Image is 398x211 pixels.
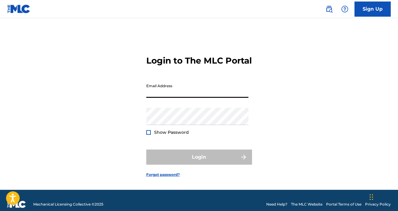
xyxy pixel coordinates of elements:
a: Privacy Policy [365,202,391,207]
img: search [325,5,333,13]
img: help [341,5,348,13]
a: Portal Terms of Use [326,202,361,207]
iframe: Chat Widget [368,182,398,211]
div: Drag [370,188,373,206]
img: MLC Logo [7,5,31,13]
a: The MLC Website [291,202,322,207]
span: Show Password [154,130,189,135]
div: Help [339,3,351,15]
a: Public Search [323,3,335,15]
a: Need Help? [266,202,287,207]
h3: Login to The MLC Portal [146,55,252,66]
span: Mechanical Licensing Collective © 2025 [33,202,103,207]
img: logo [7,201,26,208]
a: Forgot password? [146,172,180,177]
a: Sign Up [354,2,391,17]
